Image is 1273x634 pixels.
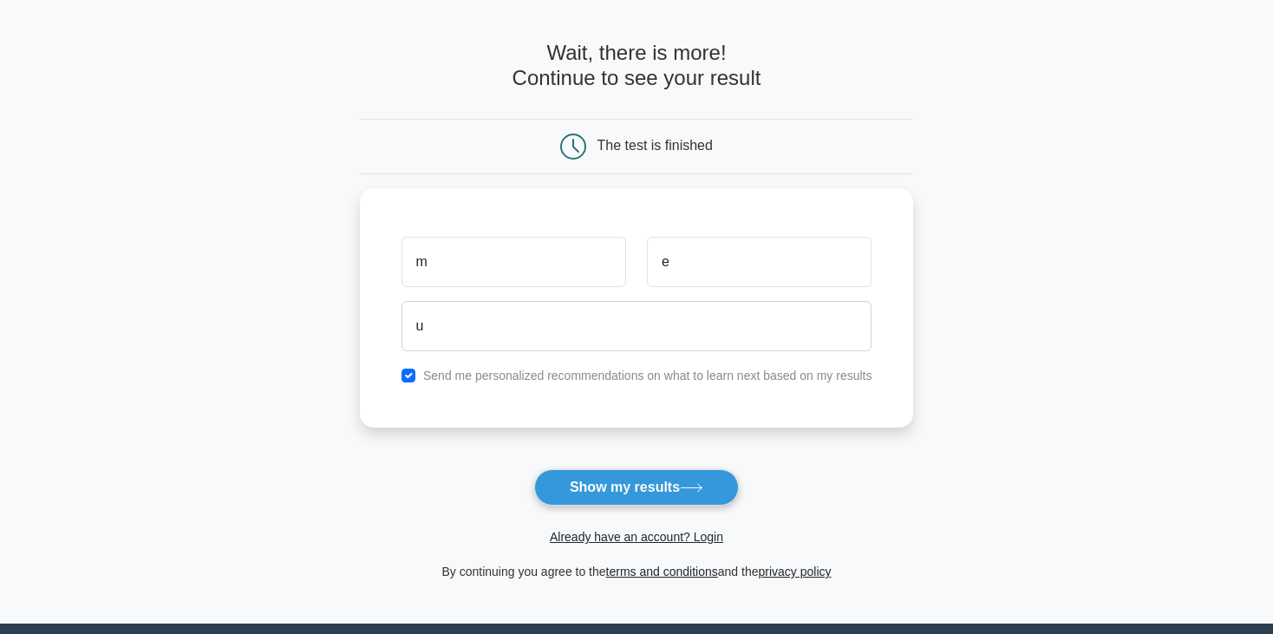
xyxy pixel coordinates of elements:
h4: Wait, there is more! Continue to see your result [360,41,914,91]
div: By continuing you agree to the and the [349,561,924,582]
a: privacy policy [759,565,832,578]
label: Send me personalized recommendations on what to learn next based on my results [423,369,872,382]
div: The test is finished [597,138,713,153]
input: First name [401,237,626,287]
a: terms and conditions [606,565,718,578]
input: Last name [647,237,872,287]
input: Email [401,301,872,351]
button: Show my results [534,469,739,506]
a: Already have an account? Login [550,530,723,544]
